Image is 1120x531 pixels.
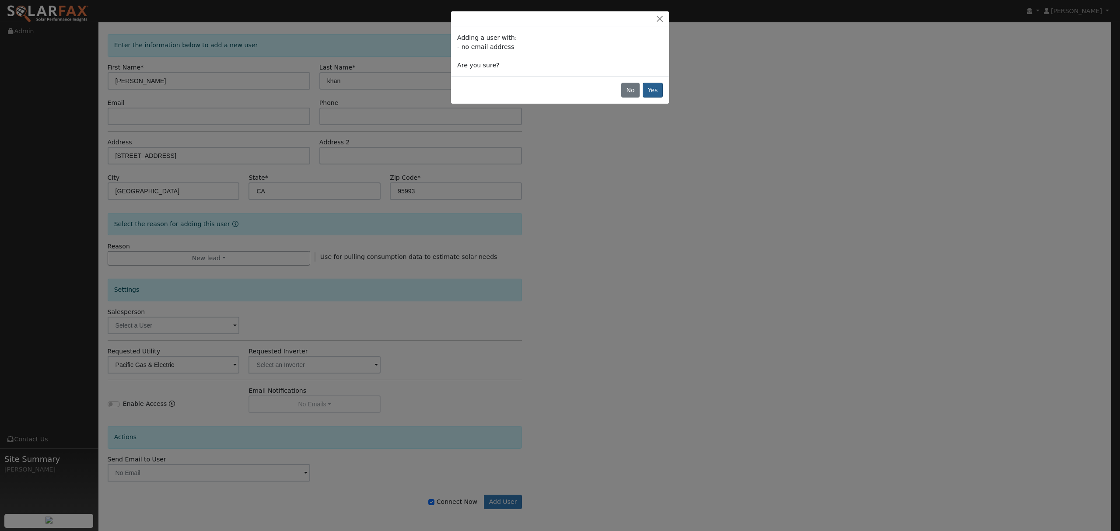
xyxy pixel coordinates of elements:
[457,34,517,41] span: Adding a user with:
[643,83,663,98] button: Yes
[457,43,514,50] span: - no email address
[654,14,666,24] button: Close
[457,62,499,69] span: Are you sure?
[621,83,640,98] button: No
